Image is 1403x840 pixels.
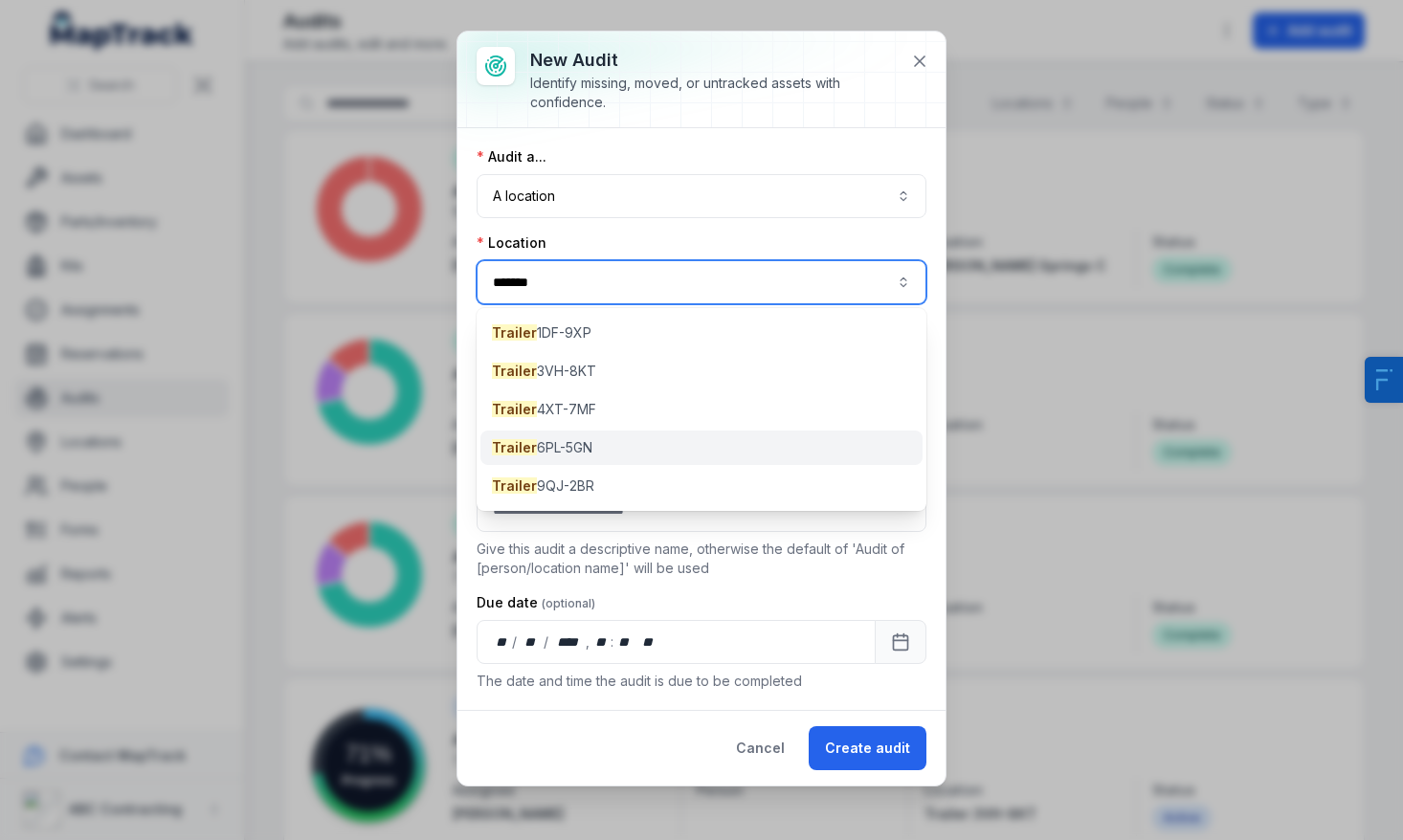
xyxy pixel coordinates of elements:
[492,362,596,381] span: 3VH-8KT
[492,439,537,455] span: Trailer
[493,632,512,652] div: day,
[875,620,926,664] button: Calendar
[512,632,519,652] div: /
[492,324,537,341] span: Trailer
[519,632,545,652] div: month,
[492,401,537,417] span: Trailer
[591,632,611,652] div: hour,
[544,632,550,652] div: /
[615,632,635,652] div: minute,
[477,147,546,166] label: Audit a...
[720,726,801,770] button: Cancel
[611,632,615,652] div: :
[530,74,896,112] div: Identify missing, moved, or untracked assets with confidence.
[492,438,592,457] span: 6PL-5GN
[530,47,896,74] h3: New audit
[492,400,596,419] span: 4XT-7MF
[638,632,659,652] div: am/pm,
[492,363,537,379] span: Trailer
[477,174,926,218] button: A location
[477,540,926,578] p: Give this audit a descriptive name, otherwise the default of 'Audit of [person/location name]' wi...
[809,726,926,770] button: Create audit
[550,632,586,652] div: year,
[477,593,595,612] label: Due date
[586,632,591,652] div: ,
[477,672,926,691] p: The date and time the audit is due to be completed
[492,477,537,494] span: Trailer
[492,476,594,496] span: 9QJ-2BR
[492,323,591,343] span: 1DF-9XP
[477,233,546,253] label: Location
